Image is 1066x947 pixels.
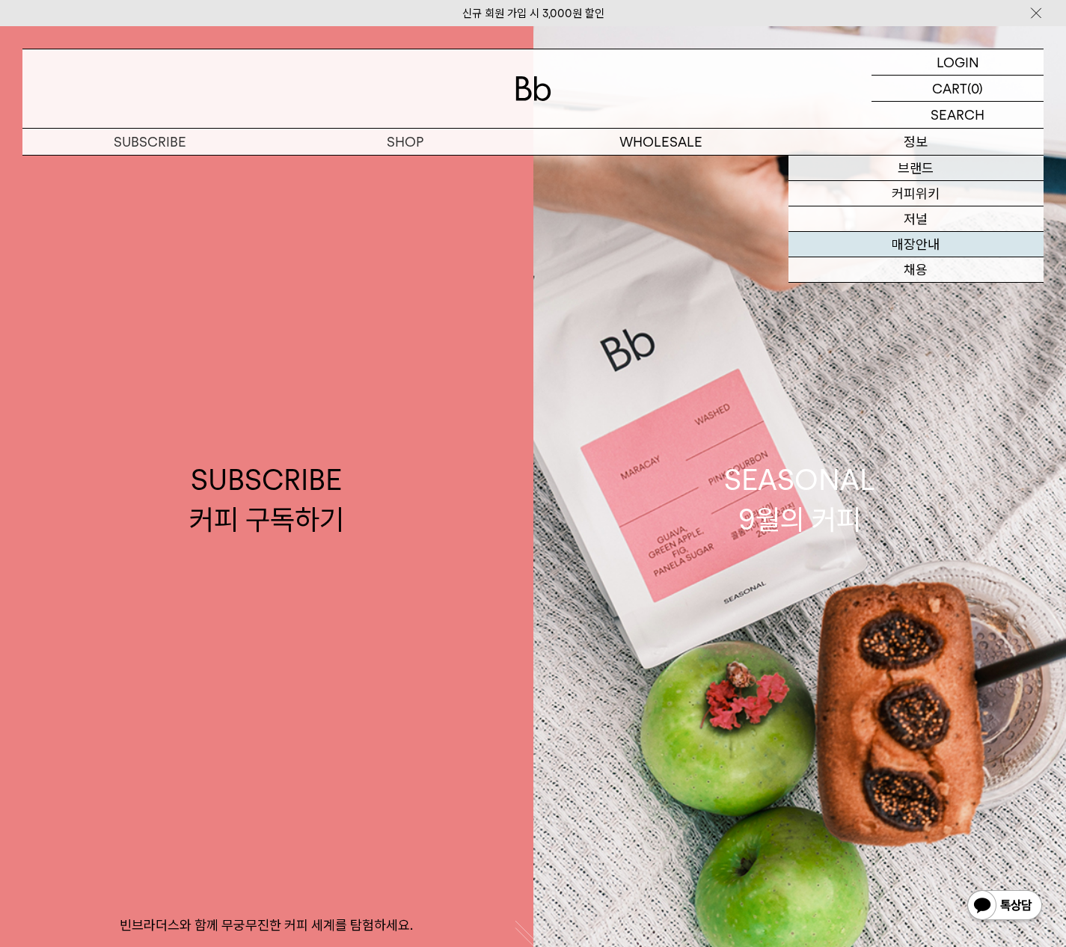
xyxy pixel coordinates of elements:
p: SEARCH [931,102,984,128]
a: 커피위키 [788,181,1044,206]
p: CART [932,76,967,101]
a: CART (0) [872,76,1044,102]
div: SUBSCRIBE 커피 구독하기 [189,460,344,539]
img: 카카오톡 채널 1:1 채팅 버튼 [966,889,1044,925]
div: SEASONAL 9월의 커피 [724,460,875,539]
p: WHOLESALE [533,129,788,155]
p: (0) [967,76,983,101]
p: 정보 [788,129,1044,155]
p: LOGIN [937,49,979,75]
a: 브랜드 [788,156,1044,181]
a: SHOP [278,129,533,155]
a: SUBSCRIBE [22,129,278,155]
img: 로고 [515,76,551,101]
a: 채용 [788,257,1044,283]
a: LOGIN [872,49,1044,76]
a: 저널 [788,206,1044,232]
a: 매장안내 [788,232,1044,257]
a: 신규 회원 가입 시 3,000원 할인 [462,7,604,20]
